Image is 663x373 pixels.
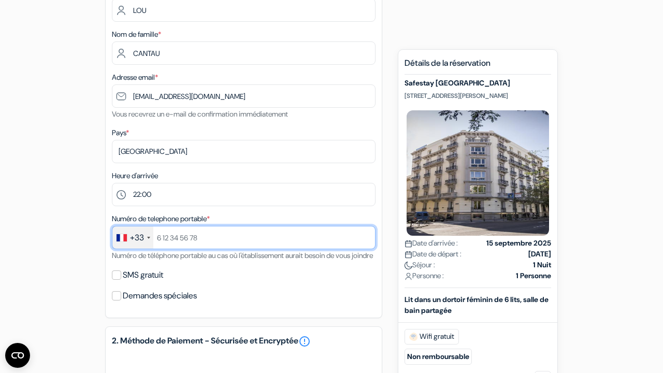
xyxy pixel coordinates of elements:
label: Heure d'arrivée [112,170,158,181]
span: Date d'arrivée : [405,238,458,249]
span: Personne : [405,270,444,281]
strong: [DATE] [528,249,551,260]
label: Pays [112,127,129,138]
div: France: +33 [112,226,153,249]
strong: 1 Nuit [533,260,551,270]
img: user_icon.svg [405,272,412,280]
img: moon.svg [405,262,412,269]
small: Numéro de téléphone portable au cas où l'établissement aurait besoin de vous joindre [112,251,373,260]
p: [STREET_ADDRESS][PERSON_NAME] [405,92,551,100]
strong: 1 Personne [516,270,551,281]
span: Séjour : [405,260,435,270]
small: Vous recevrez un e-mail de confirmation immédiatement [112,109,288,119]
label: Demandes spéciales [123,289,197,303]
label: Numéro de telephone portable [112,213,210,224]
img: calendar.svg [405,251,412,259]
b: Lit dans un dortoir féminin de 6 lits, salle de bain partagée [405,295,549,315]
img: free_wifi.svg [409,333,417,341]
label: SMS gratuit [123,268,163,282]
div: +33 [130,232,144,244]
h5: Safestay [GEOGRAPHIC_DATA] [405,79,551,88]
h5: 2. Méthode de Paiement - Sécurisée et Encryptée [112,335,376,348]
input: Entrer le nom de famille [112,41,376,65]
label: Nom de famille [112,29,161,40]
input: 6 12 34 56 78 [112,226,376,249]
input: Entrer adresse e-mail [112,84,376,108]
button: Ouvrir le widget CMP [5,343,30,368]
span: Wifi gratuit [405,329,459,345]
small: Non remboursable [405,349,472,365]
strong: 15 septembre 2025 [486,238,551,249]
a: error_outline [298,335,311,348]
label: Adresse email [112,72,158,83]
img: calendar.svg [405,240,412,248]
span: Date de départ : [405,249,462,260]
h5: Détails de la réservation [405,58,551,75]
